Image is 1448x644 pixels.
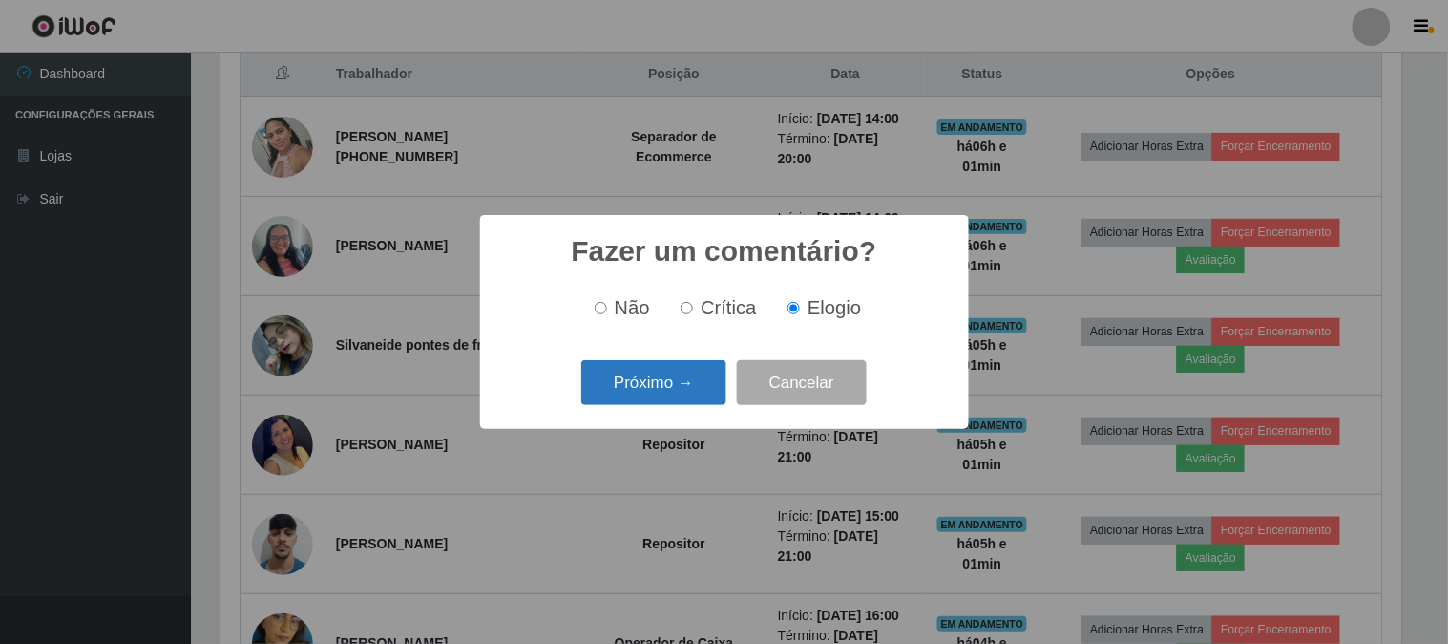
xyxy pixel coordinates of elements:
span: Elogio [808,297,861,318]
span: Crítica [701,297,757,318]
input: Não [595,302,607,314]
input: Elogio [787,302,800,314]
h2: Fazer um comentário? [571,234,876,268]
input: Crítica [681,302,693,314]
button: Próximo → [581,360,726,405]
button: Cancelar [737,360,867,405]
span: Não [615,297,650,318]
